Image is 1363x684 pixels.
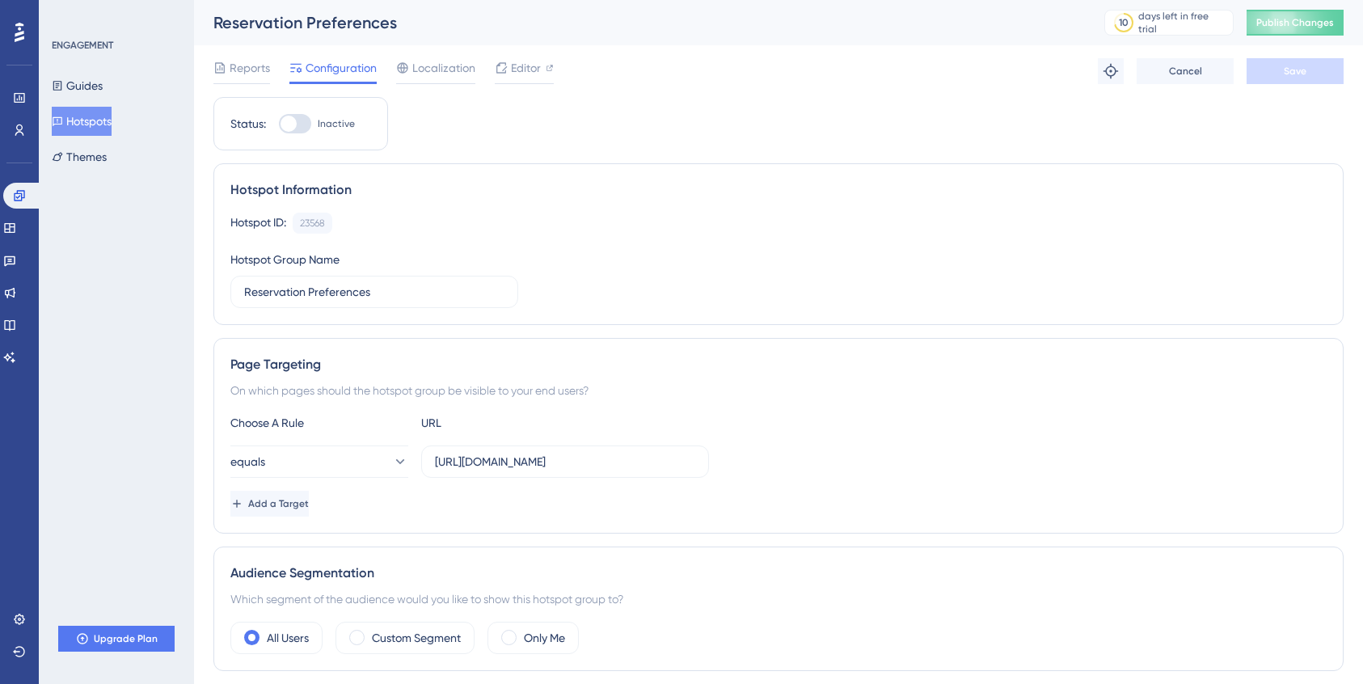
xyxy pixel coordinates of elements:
button: Save [1247,58,1344,84]
div: ENGAGEMENT [52,39,113,52]
div: Reservation Preferences [213,11,1064,34]
button: Hotspots [52,107,112,136]
button: Themes [52,142,107,171]
div: Hotspot Information [230,180,1327,200]
span: Localization [412,58,475,78]
label: Only Me [524,628,565,648]
span: Save [1284,65,1306,78]
span: Upgrade Plan [94,632,158,645]
div: 10 [1119,16,1129,29]
button: Cancel [1137,58,1234,84]
button: Upgrade Plan [58,626,175,652]
span: Reports [230,58,270,78]
button: Add a Target [230,491,309,517]
div: Hotspot Group Name [230,250,340,269]
input: yourwebsite.com/path [435,453,695,471]
input: Type your Hotspot Group Name here [244,283,504,301]
iframe: UserGuiding AI Assistant Launcher [1295,620,1344,669]
button: Guides [52,71,103,100]
div: URL [421,413,599,433]
button: equals [230,445,408,478]
span: Add a Target [248,497,309,510]
label: Custom Segment [372,628,461,648]
div: 23568 [300,217,325,230]
label: All Users [267,628,309,648]
div: Hotspot ID: [230,213,286,234]
div: Audience Segmentation [230,564,1327,583]
span: Inactive [318,117,355,130]
button: Publish Changes [1247,10,1344,36]
div: On which pages should the hotspot group be visible to your end users? [230,381,1327,400]
div: days left in free trial [1138,10,1228,36]
span: equals [230,452,265,471]
div: Page Targeting [230,355,1327,374]
span: Cancel [1169,65,1202,78]
div: Which segment of the audience would you like to show this hotspot group to? [230,589,1327,609]
div: Choose A Rule [230,413,408,433]
span: Publish Changes [1256,16,1334,29]
span: Configuration [306,58,377,78]
div: Status: [230,114,266,133]
span: Editor [511,58,541,78]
